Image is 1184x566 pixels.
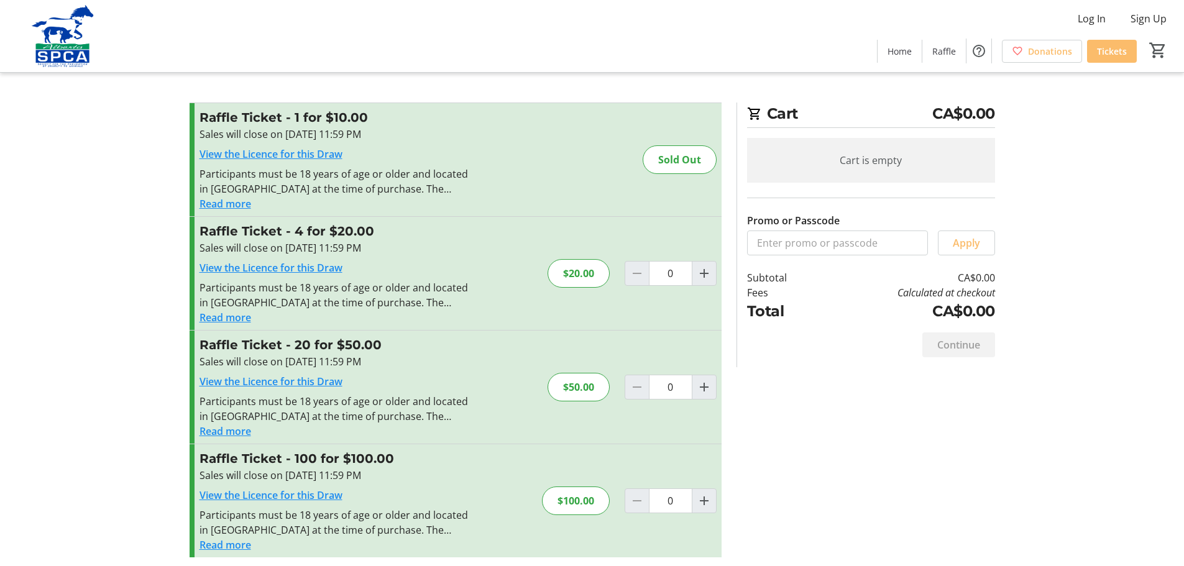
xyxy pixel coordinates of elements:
button: Read more [200,310,251,325]
a: View the Licence for this Draw [200,147,342,161]
button: Increment by one [692,262,716,285]
button: Cart [1147,39,1169,62]
span: Donations [1028,45,1072,58]
h3: Raffle Ticket - 20 for $50.00 [200,335,471,354]
span: Home [888,45,912,58]
a: View the Licence for this Draw [200,488,342,502]
button: Apply [938,231,995,255]
span: Sign Up [1131,11,1167,26]
td: CA$0.00 [819,270,994,285]
span: Log In [1078,11,1106,26]
button: Help [966,39,991,63]
span: CA$0.00 [932,103,995,125]
div: Sales will close on [DATE] 11:59 PM [200,240,471,255]
button: Increment by one [692,489,716,513]
div: Sales will close on [DATE] 11:59 PM [200,468,471,483]
input: Enter promo or passcode [747,231,928,255]
div: $100.00 [542,486,610,515]
div: Sold Out [643,145,717,174]
span: Apply [953,235,980,250]
a: Raffle [922,40,966,63]
td: CA$0.00 [819,300,994,322]
td: Subtotal [747,270,819,285]
span: Tickets [1097,45,1127,58]
button: Increment by one [692,375,716,399]
div: Participants must be 18 years of age or older and located in [GEOGRAPHIC_DATA] at the time of pur... [200,508,471,537]
a: Home [878,40,922,63]
h3: Raffle Ticket - 100 for $100.00 [200,449,471,468]
button: Read more [200,537,251,552]
div: Cart is empty [747,138,995,183]
div: Sales will close on [DATE] 11:59 PM [200,354,471,369]
button: Log In [1068,9,1116,29]
h3: Raffle Ticket - 4 for $20.00 [200,222,471,240]
span: Raffle [932,45,956,58]
a: Donations [1002,40,1082,63]
div: Sales will close on [DATE] 11:59 PM [200,127,471,142]
input: Raffle Ticket Quantity [649,261,692,286]
h3: Raffle Ticket - 1 for $10.00 [200,108,471,127]
div: $50.00 [548,373,610,401]
a: View the Licence for this Draw [200,261,342,275]
input: Raffle Ticket Quantity [649,375,692,399]
h2: Cart [747,103,995,128]
button: Read more [200,424,251,439]
td: Fees [747,285,819,300]
img: Alberta SPCA's Logo [7,5,118,67]
div: Participants must be 18 years of age or older and located in [GEOGRAPHIC_DATA] at the time of pur... [200,167,471,196]
div: Participants must be 18 years of age or older and located in [GEOGRAPHIC_DATA] at the time of pur... [200,394,471,424]
td: Calculated at checkout [819,285,994,300]
label: Promo or Passcode [747,213,840,228]
button: Sign Up [1121,9,1177,29]
td: Total [747,300,819,322]
button: Read more [200,196,251,211]
a: Tickets [1087,40,1137,63]
div: Participants must be 18 years of age or older and located in [GEOGRAPHIC_DATA] at the time of pur... [200,280,471,310]
input: Raffle Ticket Quantity [649,488,692,513]
a: View the Licence for this Draw [200,375,342,388]
div: $20.00 [548,259,610,288]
